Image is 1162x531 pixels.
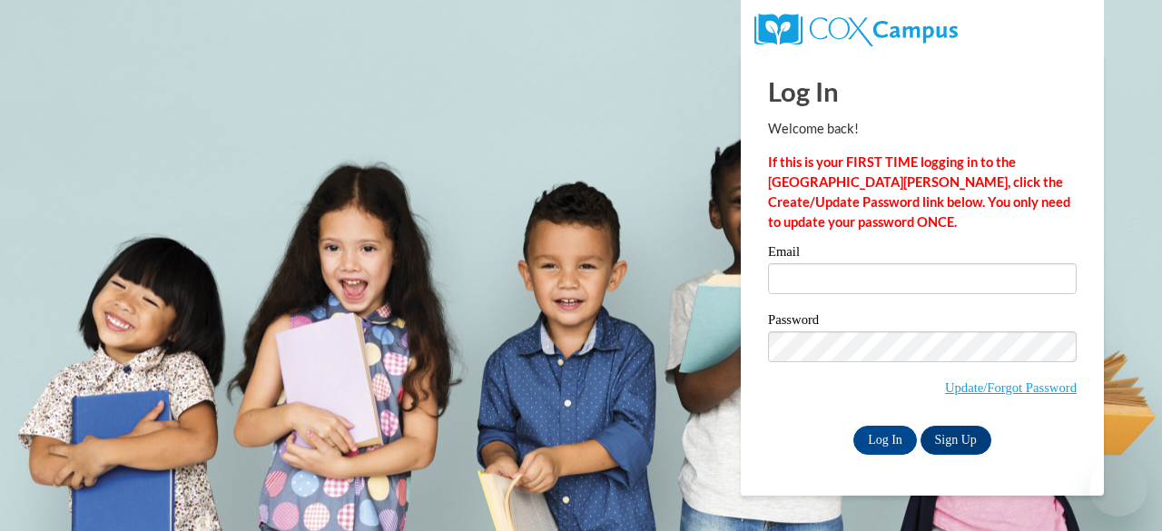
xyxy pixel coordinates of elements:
[768,154,1070,230] strong: If this is your FIRST TIME logging in to the [GEOGRAPHIC_DATA][PERSON_NAME], click the Create/Upd...
[768,245,1077,263] label: Email
[921,426,991,455] a: Sign Up
[768,313,1077,331] label: Password
[768,73,1077,110] h1: Log In
[768,119,1077,139] p: Welcome back!
[1089,458,1147,516] iframe: Button to launch messaging window
[945,380,1077,395] a: Update/Forgot Password
[853,426,917,455] input: Log In
[754,14,958,46] img: COX Campus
